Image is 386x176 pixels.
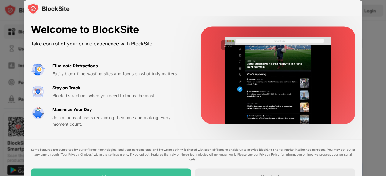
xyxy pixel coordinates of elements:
div: Join millions of users reclaiming their time and making every moment count. [52,114,186,128]
img: value-avoid-distractions.svg [31,62,45,77]
div: Some features are supported by our affiliates’ technologies, and your personal data and browsing ... [31,147,355,161]
div: Stay on Track [52,84,80,91]
a: Privacy Policy [259,152,280,156]
img: value-safe-time.svg [31,106,45,121]
div: Maximize Your Day [52,106,92,113]
div: Easily block time-wasting sites and focus on what truly matters. [52,70,186,77]
div: Eliminate Distractions [52,62,98,69]
img: value-focus.svg [31,84,45,99]
div: Welcome to BlockSite [31,23,186,36]
img: logo-blocksite.svg [27,2,70,14]
div: Take control of your online experience with BlockSite. [31,39,186,48]
div: Block distractions when you need to focus the most. [52,92,186,99]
